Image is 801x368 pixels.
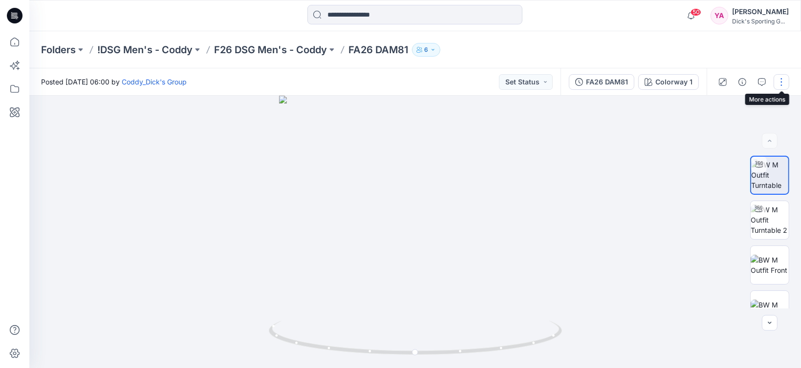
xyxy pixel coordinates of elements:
[751,160,788,190] img: BW M Outfit Turntable
[691,8,701,16] span: 50
[751,204,789,235] img: BW M Outfit Turntable 2
[97,43,193,57] a: !DSG Men's - Coddy
[41,77,187,87] span: Posted [DATE] 06:00 by
[348,43,408,57] p: FA26 DAM81
[711,7,728,24] div: YA
[732,18,789,25] div: Dick's Sporting G...
[214,43,327,57] a: F26 DSG Men's - Coddy
[41,43,76,57] a: Folders
[569,74,634,90] button: FA26 DAM81
[586,77,628,87] div: FA26 DAM81
[655,77,693,87] div: Colorway 1
[732,6,789,18] div: [PERSON_NAME]
[424,44,428,55] p: 6
[751,300,789,320] img: BW M Outfit Back
[122,78,187,86] a: Coddy_Dick's Group
[412,43,440,57] button: 6
[751,255,789,275] img: BW M Outfit Front
[638,74,699,90] button: Colorway 1
[735,74,750,90] button: Details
